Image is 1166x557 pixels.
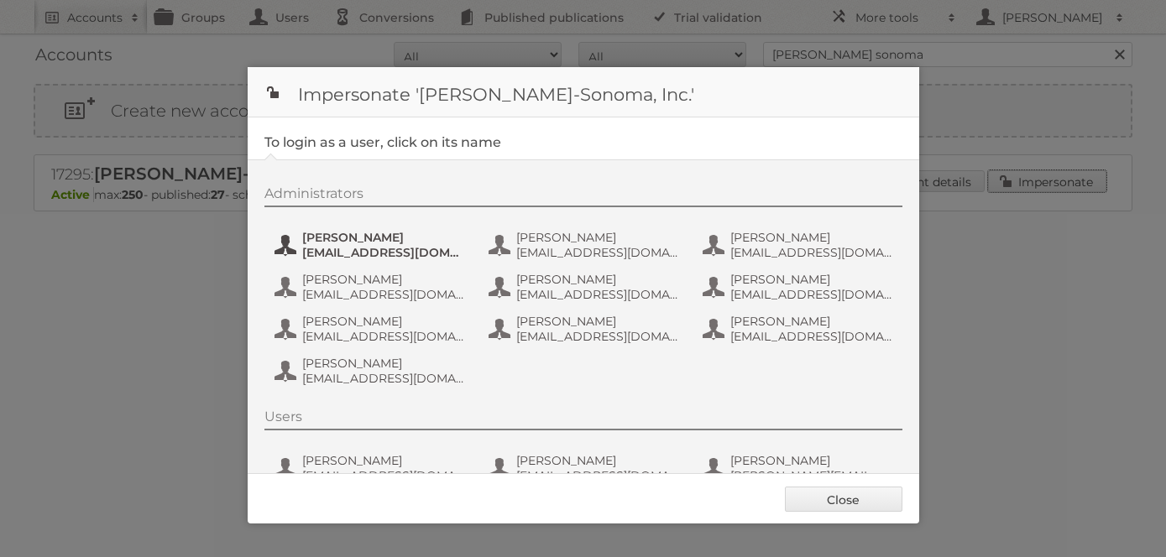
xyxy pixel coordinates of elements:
button: [PERSON_NAME] [EMAIL_ADDRESS][DOMAIN_NAME] [487,451,684,485]
span: [PERSON_NAME] [302,356,465,371]
span: [PERSON_NAME] [302,314,465,329]
span: [EMAIL_ADDRESS][DOMAIN_NAME] [516,329,679,344]
span: [PERSON_NAME] [516,230,679,245]
span: [EMAIL_ADDRESS][DOMAIN_NAME] [516,468,679,483]
span: [PERSON_NAME] [302,453,465,468]
span: [PERSON_NAME] [302,230,465,245]
span: [EMAIL_ADDRESS][DOMAIN_NAME] [302,287,465,302]
legend: To login as a user, click on its name [264,134,501,150]
button: [PERSON_NAME] [EMAIL_ADDRESS][DOMAIN_NAME] [701,270,898,304]
button: [PERSON_NAME] [EMAIL_ADDRESS][DOMAIN_NAME] [273,312,470,346]
span: [EMAIL_ADDRESS][DOMAIN_NAME] [730,287,893,302]
span: [PERSON_NAME] [730,230,893,245]
span: [EMAIL_ADDRESS][DOMAIN_NAME] [302,329,465,344]
button: [PERSON_NAME] [EMAIL_ADDRESS][DOMAIN_NAME] [701,228,898,262]
span: [PERSON_NAME] [516,314,679,329]
span: [EMAIL_ADDRESS][DOMAIN_NAME] [302,245,465,260]
span: [PERSON_NAME] [730,453,893,468]
span: [EMAIL_ADDRESS][DOMAIN_NAME] [516,245,679,260]
button: [PERSON_NAME] [EMAIL_ADDRESS][DOMAIN_NAME] [487,228,684,262]
span: [EMAIL_ADDRESS][DOMAIN_NAME] [516,287,679,302]
span: [PERSON_NAME] [302,272,465,287]
span: [EMAIL_ADDRESS][DOMAIN_NAME] [730,245,893,260]
span: [PERSON_NAME] [516,272,679,287]
div: Users [264,409,902,430]
span: [PERSON_NAME] [730,314,893,329]
span: [PERSON_NAME][EMAIL_ADDRESS][DOMAIN_NAME] [730,468,893,483]
button: [PERSON_NAME] [EMAIL_ADDRESS][DOMAIN_NAME] [273,451,470,485]
div: Administrators [264,185,902,207]
span: [PERSON_NAME] [730,272,893,287]
button: [PERSON_NAME] [EMAIL_ADDRESS][DOMAIN_NAME] [487,270,684,304]
h1: Impersonate '[PERSON_NAME]-Sonoma, Inc.' [248,67,919,117]
button: [PERSON_NAME] [EMAIL_ADDRESS][DOMAIN_NAME] [701,312,898,346]
span: [EMAIL_ADDRESS][DOMAIN_NAME] [302,371,465,386]
span: [EMAIL_ADDRESS][DOMAIN_NAME] [302,468,465,483]
button: [PERSON_NAME] [EMAIL_ADDRESS][DOMAIN_NAME] [273,354,470,388]
button: [PERSON_NAME] [EMAIL_ADDRESS][DOMAIN_NAME] [273,228,470,262]
span: [EMAIL_ADDRESS][DOMAIN_NAME] [730,329,893,344]
span: [PERSON_NAME] [516,453,679,468]
button: [PERSON_NAME] [EMAIL_ADDRESS][DOMAIN_NAME] [273,270,470,304]
button: [PERSON_NAME] [PERSON_NAME][EMAIL_ADDRESS][DOMAIN_NAME] [701,451,898,485]
button: [PERSON_NAME] [EMAIL_ADDRESS][DOMAIN_NAME] [487,312,684,346]
a: Close [785,487,902,512]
